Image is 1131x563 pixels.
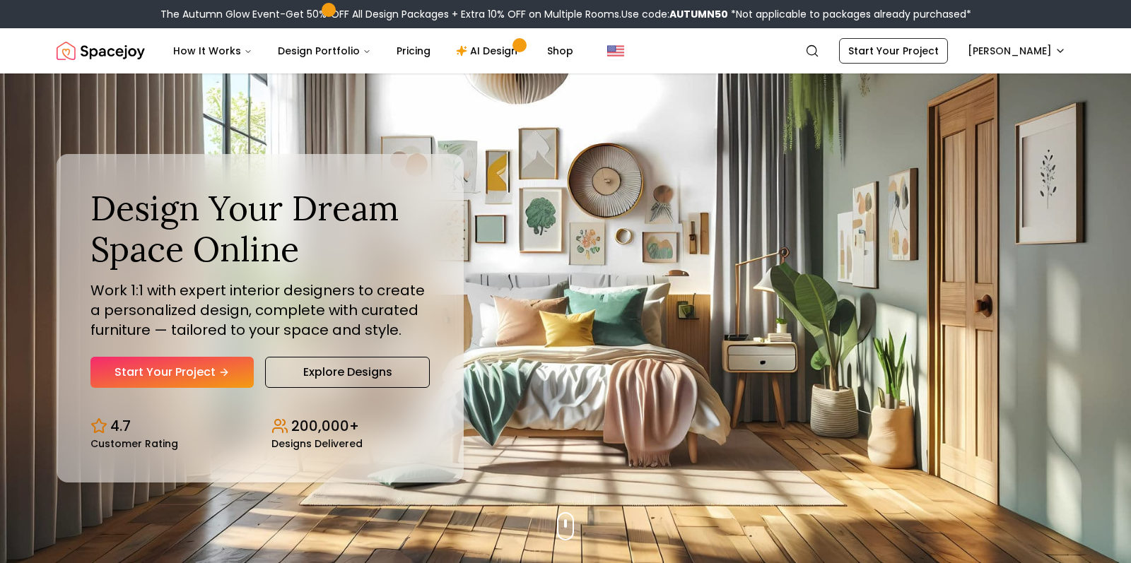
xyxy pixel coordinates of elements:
[90,188,430,269] h1: Design Your Dream Space Online
[57,28,1074,73] nav: Global
[621,7,728,21] span: Use code:
[536,37,585,65] a: Shop
[669,7,728,21] b: AUTUMN50
[385,37,442,65] a: Pricing
[445,37,533,65] a: AI Design
[90,439,178,449] small: Customer Rating
[265,357,430,388] a: Explore Designs
[607,42,624,59] img: United States
[90,280,430,340] p: Work 1:1 with expert interior designers to create a personalized design, complete with curated fu...
[162,37,585,65] nav: Main
[90,405,430,449] div: Design stats
[57,37,145,65] a: Spacejoy
[57,37,145,65] img: Spacejoy Logo
[90,357,254,388] a: Start Your Project
[728,7,971,21] span: *Not applicable to packages already purchased*
[291,416,359,436] p: 200,000+
[266,37,382,65] button: Design Portfolio
[839,38,948,64] a: Start Your Project
[160,7,971,21] div: The Autumn Glow Event-Get 50% OFF All Design Packages + Extra 10% OFF on Multiple Rooms.
[110,416,131,436] p: 4.7
[959,38,1074,64] button: [PERSON_NAME]
[162,37,264,65] button: How It Works
[271,439,363,449] small: Designs Delivered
